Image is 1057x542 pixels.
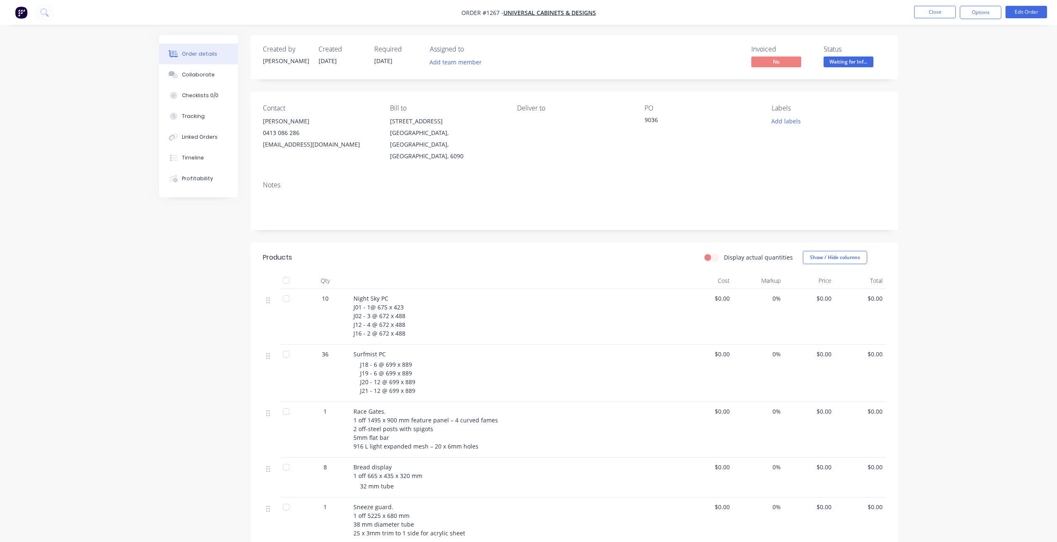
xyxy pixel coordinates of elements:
div: Assigned to [430,45,513,53]
div: 0413 086 286 [263,127,377,139]
span: $0.00 [787,407,832,416]
div: Order details [182,50,217,58]
div: Total [835,272,886,289]
label: Display actual quantities [724,253,793,262]
span: 0% [736,463,781,471]
span: Race Gates. 1 off 1495 x 900 mm feature panel – 4 curved fames 2 off-steel posts with spigots 5mm... [353,407,498,450]
div: [STREET_ADDRESS][GEOGRAPHIC_DATA], [GEOGRAPHIC_DATA], [GEOGRAPHIC_DATA], 6090 [390,115,504,162]
button: Linked Orders [159,127,238,147]
span: $0.00 [787,463,832,471]
span: $0.00 [838,407,883,416]
div: Status [824,45,886,53]
button: Timeline [159,147,238,168]
div: [GEOGRAPHIC_DATA], [GEOGRAPHIC_DATA], [GEOGRAPHIC_DATA], 6090 [390,127,504,162]
span: Order #1267 - [461,9,503,17]
button: Close [914,6,956,18]
div: [PERSON_NAME] [263,56,309,65]
span: $0.00 [686,294,730,303]
span: $0.00 [838,503,883,511]
div: [PERSON_NAME]0413 086 286[EMAIL_ADDRESS][DOMAIN_NAME] [263,115,377,150]
span: Bread display 1 off 665 x 435 x 320 mm [353,463,422,480]
div: Tracking [182,113,205,120]
button: Add team member [430,56,486,68]
span: 0% [736,294,781,303]
span: $0.00 [686,503,730,511]
span: [DATE] [374,57,392,65]
span: [DATE] [319,57,337,65]
button: Checklists 0/0 [159,85,238,106]
div: Bill to [390,104,504,112]
a: Universal Cabinets & Designs [503,9,596,17]
span: $0.00 [787,503,832,511]
span: Waiting for Inf... [824,56,873,67]
div: Profitability [182,175,213,182]
span: 1 [324,407,327,416]
span: $0.00 [787,350,832,358]
span: 10 [322,294,329,303]
button: Waiting for Inf... [824,56,873,69]
img: Factory [15,6,27,19]
div: [STREET_ADDRESS] [390,115,504,127]
button: Add labels [767,115,805,127]
div: Timeline [182,154,204,162]
span: 36 [322,350,329,358]
button: Collaborate [159,64,238,85]
div: [PERSON_NAME] [263,115,377,127]
div: PO [645,104,758,112]
span: 0% [736,407,781,416]
span: $0.00 [838,294,883,303]
span: 32 mm tube [360,482,394,490]
span: No [751,56,801,67]
span: 0% [736,350,781,358]
button: Order details [159,44,238,64]
div: Products [263,253,292,262]
span: $0.00 [787,294,832,303]
div: Required [374,45,420,53]
div: Linked Orders [182,133,218,141]
div: Qty [300,272,350,289]
span: 8 [324,463,327,471]
div: 9036 [645,115,748,127]
div: Deliver to [517,104,631,112]
button: Edit Order [1005,6,1047,18]
div: Created [319,45,364,53]
div: Checklists 0/0 [182,92,218,99]
div: Price [784,272,835,289]
span: $0.00 [686,407,730,416]
div: Contact [263,104,377,112]
span: Sneeze guard. 1 off 5225 x 680 mm 38 mm diameter tube 25 x 3mm trim to 1 side for acrylic sheet [353,503,465,537]
span: Surfmist PC [353,350,386,358]
button: Options [960,6,1001,19]
span: J18 - 6 @ 699 x 889 J19 - 6 @ 699 x 889 J20 - 12 @ 699 x 889 J21 - 12 @ 699 x 889 [360,361,415,395]
button: Add team member [425,56,486,68]
button: Tracking [159,106,238,127]
div: [EMAIL_ADDRESS][DOMAIN_NAME] [263,139,377,150]
button: Profitability [159,168,238,189]
span: $0.00 [686,350,730,358]
span: 0% [736,503,781,511]
span: $0.00 [838,350,883,358]
div: Cost [682,272,733,289]
span: 1 [324,503,327,511]
span: $0.00 [686,463,730,471]
span: Night Sky PC J01 - 1@ 675 x 423 J02 - 3 @ 672 x 488 J12 - 4 @ 672 x 488 J16 - 2 @ 672 x 488 [353,294,405,337]
div: Collaborate [182,71,215,78]
button: Show / Hide columns [803,251,867,264]
div: Markup [733,272,784,289]
div: Notes [263,181,886,189]
div: Created by [263,45,309,53]
div: Labels [772,104,885,112]
div: Invoiced [751,45,814,53]
span: $0.00 [838,463,883,471]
